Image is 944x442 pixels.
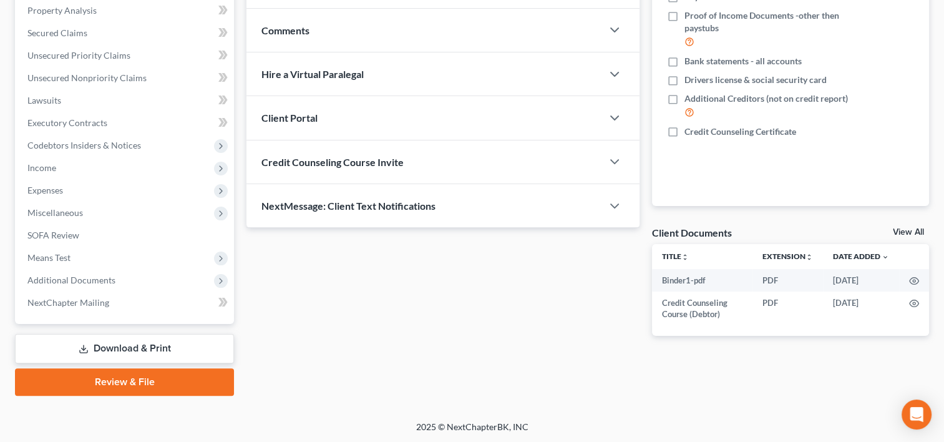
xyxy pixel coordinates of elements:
span: Additional Documents [27,275,115,285]
a: Secured Claims [17,22,234,44]
a: Titleunfold_more [662,252,689,261]
span: Credit Counseling Course Invite [261,156,404,168]
span: Codebtors Insiders & Notices [27,140,141,150]
span: Proof of Income Documents -other then paystubs [684,9,849,34]
td: [DATE] [823,269,899,292]
span: Executory Contracts [27,117,107,128]
div: Client Documents [652,226,732,239]
a: View All [893,228,924,237]
span: Miscellaneous [27,207,83,218]
span: Credit Counseling Certificate [684,125,796,138]
i: expand_more [882,253,889,261]
td: PDF [752,269,823,292]
a: Lawsuits [17,89,234,112]
span: Lawsuits [27,95,61,106]
a: Unsecured Priority Claims [17,44,234,67]
a: Extensionunfold_more [762,252,813,261]
a: Review & File [15,368,234,396]
td: Binder1-pdf [652,269,752,292]
span: Unsecured Nonpriority Claims [27,72,147,83]
a: Download & Print [15,334,234,363]
span: SOFA Review [27,230,79,240]
span: NextChapter Mailing [27,297,109,308]
div: Open Intercom Messenger [902,400,932,430]
span: Hire a Virtual Paralegal [261,68,364,80]
span: Property Analysis [27,5,97,16]
i: unfold_more [681,253,689,261]
td: PDF [752,292,823,326]
a: Unsecured Nonpriority Claims [17,67,234,89]
span: Secured Claims [27,27,87,38]
td: Credit Counseling Course (Debtor) [652,292,752,326]
td: [DATE] [823,292,899,326]
span: Drivers license & social security card [684,74,827,86]
span: Income [27,162,56,173]
span: Comments [261,24,309,36]
span: Expenses [27,185,63,195]
i: unfold_more [805,253,813,261]
span: Additional Creditors (not on credit report) [684,92,848,105]
span: Unsecured Priority Claims [27,50,130,61]
a: NextChapter Mailing [17,292,234,314]
a: Executory Contracts [17,112,234,134]
a: SOFA Review [17,224,234,247]
span: Bank statements - all accounts [684,55,802,67]
a: Date Added expand_more [833,252,889,261]
span: Client Portal [261,112,318,124]
span: Means Test [27,252,71,263]
span: NextMessage: Client Text Notifications [261,200,436,212]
